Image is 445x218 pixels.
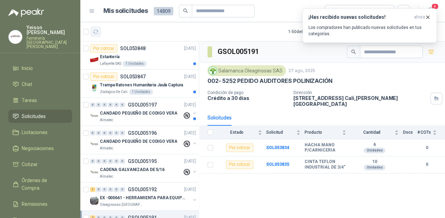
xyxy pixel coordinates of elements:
div: 0 [102,159,107,164]
p: GSOL005192 [128,187,157,192]
p: GSOL005196 [128,131,157,135]
th: Solicitud [266,126,305,139]
img: Company Logo [90,196,99,205]
span: ahora [414,14,425,20]
p: CANDADO PEQUEÑO DE CODIGO VERA [100,138,177,145]
div: 0 [102,131,107,135]
span: Solicitudes [22,112,46,120]
a: Solicitudes [8,110,72,123]
span: Licitaciones [22,129,48,136]
img: Company Logo [9,30,22,44]
b: 6 [350,142,399,148]
a: Inicio [8,62,72,75]
span: Producto [305,130,341,135]
a: Negociaciones [8,142,72,155]
a: 0 0 0 0 0 0 GSOL005195[DATE] Company LogoCADENA GALVANIZADA DE 5/16Almatec [90,157,197,179]
img: Company Logo [90,84,99,92]
p: [DATE] [184,102,196,108]
span: Estado [217,130,256,135]
th: Cantidad [350,126,403,139]
a: Remisiones [8,197,72,211]
span: # COTs [417,130,431,135]
span: Remisiones [22,200,48,208]
h3: GSOL005191 [218,46,260,57]
span: 4 [431,3,439,10]
div: 0 [90,102,95,107]
a: 1 0 0 0 0 0 GSOL005192[DATE] Company LogoEX -000661 - HERRAMIENTA PARA EQUIPO MECANICO PLANOleagi... [90,185,197,208]
div: 0 [108,131,113,135]
span: search [183,8,188,13]
div: 1 - 50 de 8640 [288,26,334,37]
p: Crédito a 30 días [207,95,288,101]
p: SOL053847 [120,74,146,79]
div: Por cotizar [90,72,117,81]
a: 0 0 0 0 0 0 GSOL005196[DATE] Company LogoCANDADO PEQUEÑO DE CODIGO VERAAlmatec [90,129,197,151]
div: 0 [114,187,119,192]
span: Cotizar [22,161,38,168]
p: EX -000661 - HERRAMIENTA PARA EQUIPO MECANICO PLAN [100,195,187,201]
div: 0 [102,102,107,107]
img: Company Logo [90,112,99,120]
p: Ferretería [GEOGRAPHIC_DATA][PERSON_NAME] [27,36,72,49]
div: 0 [114,102,119,107]
p: Trampa Ratones Humanitaria Jaula Captura [100,82,183,88]
div: 0 [114,159,119,164]
span: Chat [22,80,32,88]
div: 1 Unidades [129,89,153,95]
div: Unidades [364,165,385,170]
b: 0 [417,145,437,151]
div: 0 [108,187,113,192]
div: 1 [90,187,95,192]
p: [DATE] [184,45,196,52]
img: Company Logo [90,168,99,177]
a: Tareas [8,94,72,107]
div: 0 [96,131,101,135]
p: Condición de pago [207,90,288,95]
button: 4 [424,5,437,17]
span: Cantidad [350,130,393,135]
a: SOL053835 [266,162,289,167]
span: search [351,49,356,54]
p: Oleaginosas [GEOGRAPHIC_DATA][PERSON_NAME] [100,202,144,208]
p: CANDADO PEQUEÑO DE CODIGO VERA [100,110,177,117]
b: HACHA MANO P/CARNICERIA [305,142,346,153]
p: [DATE] [184,130,196,137]
h3: ¡Has recibido nuevas solicitudes! [308,14,411,20]
th: Producto [305,126,350,139]
img: Logo peakr [8,8,44,17]
b: CINTA TEFLON INDUSTRIAL DE 3/4" [305,159,346,170]
th: Estado [217,126,266,139]
div: Por cotizar [90,44,117,53]
span: Negociaciones [22,145,54,152]
div: 0 [90,131,95,135]
th: # COTs [417,126,445,139]
a: Licitaciones [8,126,72,139]
a: Por cotizarSOL053848[DATE] Company LogoEstanteríaLafayette SAS1 Unidades [80,41,199,70]
div: 0 [108,102,113,107]
div: 0 [120,131,125,135]
p: 27 ago, 2025 [289,68,315,74]
div: 0 [108,159,113,164]
div: Solicitudes [207,114,232,122]
p: Yeison [PERSON_NAME] [27,25,72,35]
p: [DATE] [184,186,196,193]
div: 0 [120,187,125,192]
div: Por cotizar [226,143,253,152]
p: Almatec [100,174,113,179]
img: Company Logo [209,67,217,75]
span: Tareas [22,96,37,104]
p: [STREET_ADDRESS] Cali , [PERSON_NAME][GEOGRAPHIC_DATA] [293,95,428,107]
span: Órdenes de Compra [22,177,65,192]
span: 14809 [154,7,173,15]
a: SOL053834 [266,145,289,150]
p: Dirección [293,90,428,95]
a: 0 0 0 0 0 0 GSOL005197[DATE] Company LogoCANDADO PEQUEÑO DE CODIGO VERAAlmatec [90,101,197,123]
a: Órdenes de Compra [8,174,72,195]
button: ¡Has recibido nuevas solicitudes!ahora Los compradores han publicado nuevas solicitudes en tus ca... [302,8,437,43]
span: Solicitud [266,130,295,135]
div: 0 [90,159,95,164]
p: 002- 5252 PEDIDO AUDITORES POLINIZACIÓN [207,77,333,85]
p: Almatec [100,117,113,123]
